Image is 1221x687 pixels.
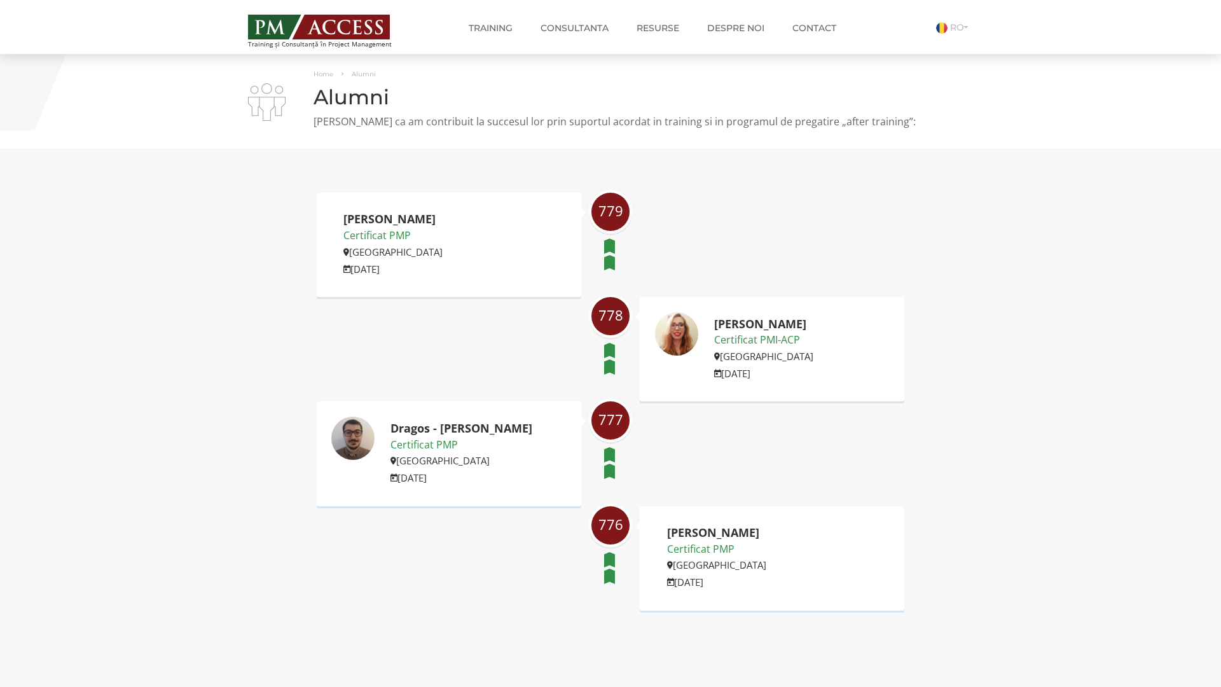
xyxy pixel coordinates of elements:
a: Home [314,70,333,78]
p: [GEOGRAPHIC_DATA] [343,244,443,260]
span: Alumni [352,70,376,78]
p: [DATE] [343,261,443,277]
p: [PERSON_NAME] ca am contribuit la succesul lor prin suportul acordat in training si in programul ... [248,114,973,129]
p: Certificat PMI-ACP [714,332,813,349]
a: Despre noi [698,15,774,41]
p: [GEOGRAPHIC_DATA] [390,453,532,468]
a: RO [936,22,973,33]
img: Romana [936,22,948,34]
p: [GEOGRAPHIC_DATA] [714,349,813,364]
p: [GEOGRAPHIC_DATA] [667,557,766,572]
h2: Dragos - [PERSON_NAME] [390,422,532,435]
span: 778 [591,307,630,323]
img: Dragos - Andrei Busuioc [331,416,375,461]
a: Training și Consultanță în Project Management [248,11,415,48]
a: Training [459,15,522,41]
p: Certificat PMP [667,541,766,558]
img: PM ACCESS - Echipa traineri si consultanti certificati PMP: Narciss Popescu, Mihai Olaru, Monica ... [248,15,390,39]
a: Resurse [627,15,689,41]
a: Consultanta [531,15,618,41]
p: [DATE] [667,574,766,590]
p: Certificat PMP [390,437,532,454]
img: i-02.png [248,83,286,121]
span: 779 [591,203,630,219]
span: Training și Consultanță în Project Management [248,41,415,48]
h1: Alumni [248,86,973,108]
span: 777 [591,412,630,427]
h2: [PERSON_NAME] [343,213,443,226]
a: Contact [783,15,846,41]
p: [DATE] [390,470,532,485]
h2: [PERSON_NAME] [714,318,813,331]
h2: [PERSON_NAME] [667,527,766,539]
p: [DATE] [714,366,813,381]
span: 776 [591,517,630,532]
p: Certificat PMP [343,228,443,244]
img: Adelina Iordanescu [654,312,699,356]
